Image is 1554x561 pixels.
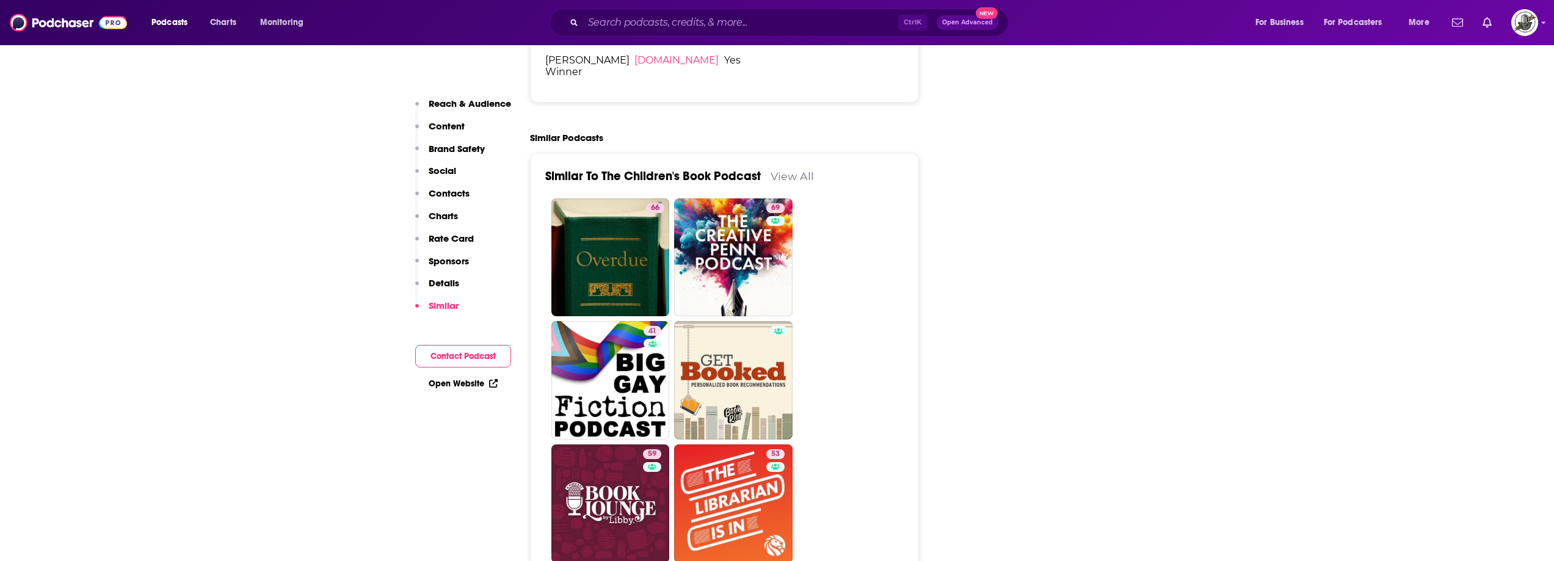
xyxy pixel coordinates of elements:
button: Rate Card [415,233,474,255]
span: 66 [651,202,659,214]
button: Reach & Audience [415,98,511,120]
span: New [976,7,998,19]
a: View All [771,170,814,183]
span: Logged in as PodProMaxBooking [1511,9,1538,36]
input: Search podcasts, credits, & more... [583,13,898,32]
button: Social [415,165,456,187]
span: Monitoring [260,14,303,31]
span: Open Advanced [942,20,993,26]
p: Sponsors [429,255,469,267]
span: 59 [648,448,656,460]
a: 41 [551,321,670,440]
button: Brand Safety [415,143,485,165]
span: Podcasts [151,14,187,31]
span: More [1409,14,1429,31]
img: Podchaser - Follow, Share and Rate Podcasts [10,11,127,34]
span: 41 [648,325,656,338]
img: User Profile [1511,9,1538,36]
button: Contacts [415,187,470,210]
a: Similar To The Children's Book Podcast [545,168,761,184]
button: Contact Podcast [415,345,511,367]
a: 66 [646,203,664,213]
p: Contacts [429,187,470,199]
span: Ctrl K [898,15,927,31]
p: Brand Safety [429,143,485,154]
button: Open AdvancedNew [937,15,998,30]
p: Social [429,165,456,176]
a: 69 [674,198,793,317]
span: 53 [771,448,780,460]
span: Yes [724,54,814,66]
a: Open Website [429,378,498,389]
span: Charts [210,14,236,31]
button: Show profile menu [1511,9,1538,36]
button: Details [415,277,459,300]
button: Charts [415,210,458,233]
button: open menu [1247,13,1319,32]
a: 69 [766,203,785,213]
button: open menu [143,13,203,32]
a: 53 [766,449,785,459]
button: open menu [1400,13,1445,32]
h2: Similar Podcasts [530,132,603,143]
p: Content [429,120,465,132]
a: Charts [202,13,244,32]
button: Sponsors [415,255,469,278]
a: 59 [643,449,661,459]
button: Similar [415,300,459,322]
p: Reach & Audience [429,98,511,109]
a: Show notifications dropdown [1447,12,1468,33]
div: Search podcasts, credits, & more... [561,9,1020,37]
span: For Business [1255,14,1304,31]
button: open menu [1316,13,1400,32]
a: 41 [644,326,661,336]
a: Show notifications dropdown [1478,12,1497,33]
span: [PERSON_NAME] Winner [545,54,635,78]
p: Details [429,277,459,289]
button: Content [415,120,465,143]
a: [DOMAIN_NAME] [634,54,719,66]
p: Rate Card [429,233,474,244]
a: 66 [551,198,670,317]
span: For Podcasters [1324,14,1382,31]
button: open menu [252,13,319,32]
span: 69 [771,202,780,214]
p: Similar [429,300,459,311]
p: Charts [429,210,458,222]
